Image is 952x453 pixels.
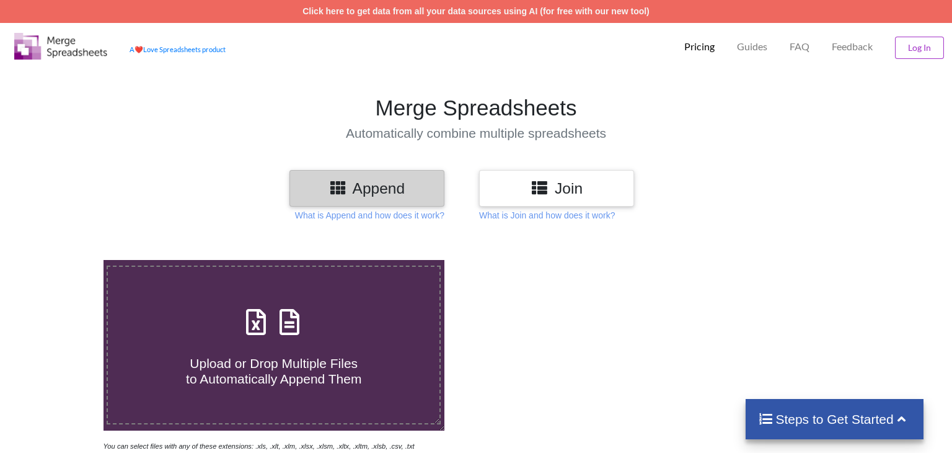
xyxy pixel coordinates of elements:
[758,411,911,427] h4: Steps to Get Started
[299,179,435,197] h3: Append
[790,40,809,53] p: FAQ
[302,6,650,16] a: Click here to get data from all your data sources using AI (for free with our new tool)
[737,40,767,53] p: Guides
[488,179,625,197] h3: Join
[104,442,415,450] i: You can select files with any of these extensions: .xls, .xlt, .xlm, .xlsx, .xlsm, .xltx, .xltm, ...
[895,37,944,59] button: Log In
[14,33,107,60] img: Logo.png
[186,356,361,386] span: Upload or Drop Multiple Files to Automatically Append Them
[134,45,143,53] span: heart
[295,209,444,222] p: What is Append and how does it work?
[832,42,873,52] span: Feedback
[130,45,226,53] a: AheartLove Spreadsheets product
[479,209,615,222] p: What is Join and how does it work?
[684,40,715,53] p: Pricing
